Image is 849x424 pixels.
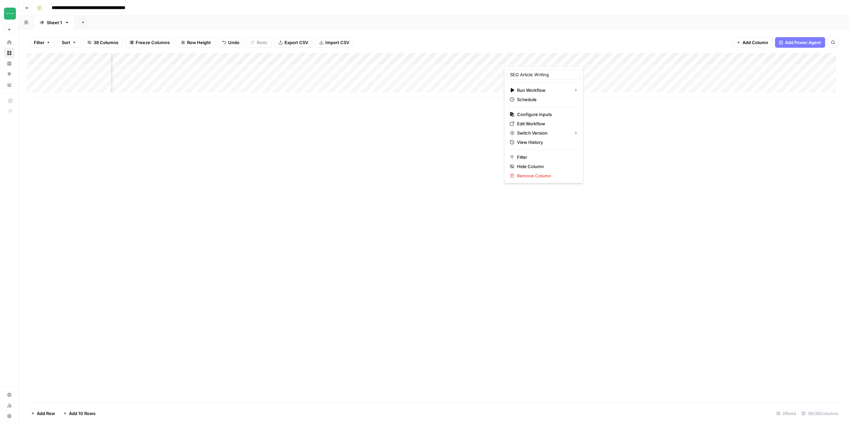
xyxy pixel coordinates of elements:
button: Freeze Columns [125,37,174,48]
span: Switch Version [517,130,568,136]
a: Insights [4,58,15,69]
span: 38 Columns [94,39,118,46]
span: Configure Inputs [517,111,575,118]
button: Add Power Agent [775,37,825,48]
span: Run Workflow [517,87,568,93]
span: Add Column [743,39,768,46]
button: Redo [246,37,272,48]
span: Import CSV [325,39,349,46]
button: Add 10 Rows [59,408,99,419]
a: Home [4,37,15,48]
span: Redo [257,39,267,46]
button: Help + Support [4,411,15,421]
button: Add Column [732,37,772,48]
span: View History [517,139,575,146]
button: Add Row [27,408,59,419]
button: 38 Columns [83,37,123,48]
span: Undo [228,39,239,46]
button: Row Height [177,37,215,48]
span: Sort [62,39,70,46]
span: Remove Column [517,172,575,179]
div: 36/38 Columns [799,408,841,419]
button: Import CSV [315,37,354,48]
button: Undo [218,37,244,48]
a: Browse [4,48,15,58]
button: Workspace: Team Empathy [4,5,15,22]
span: Freeze Columns [136,39,170,46]
button: Sort [57,37,81,48]
div: 2 Rows [774,408,799,419]
span: Row Height [187,39,211,46]
span: Schedule [517,96,575,103]
div: Sheet 1 [47,19,62,26]
span: Add 10 Rows [69,410,96,417]
span: Filter [34,39,44,46]
span: Add Power Agent [785,39,821,46]
a: Sheet 1 [34,16,75,29]
span: Edit Workflow [517,120,575,127]
img: Team Empathy Logo [4,8,16,20]
button: Filter [30,37,55,48]
span: Hide Column [517,163,575,170]
button: Export CSV [274,37,312,48]
span: Add Row [37,410,55,417]
a: Settings [4,390,15,400]
span: Filter [517,154,575,160]
a: Opportunities [4,69,15,80]
a: Your Data [4,80,15,90]
span: Export CSV [285,39,308,46]
a: Usage [4,400,15,411]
